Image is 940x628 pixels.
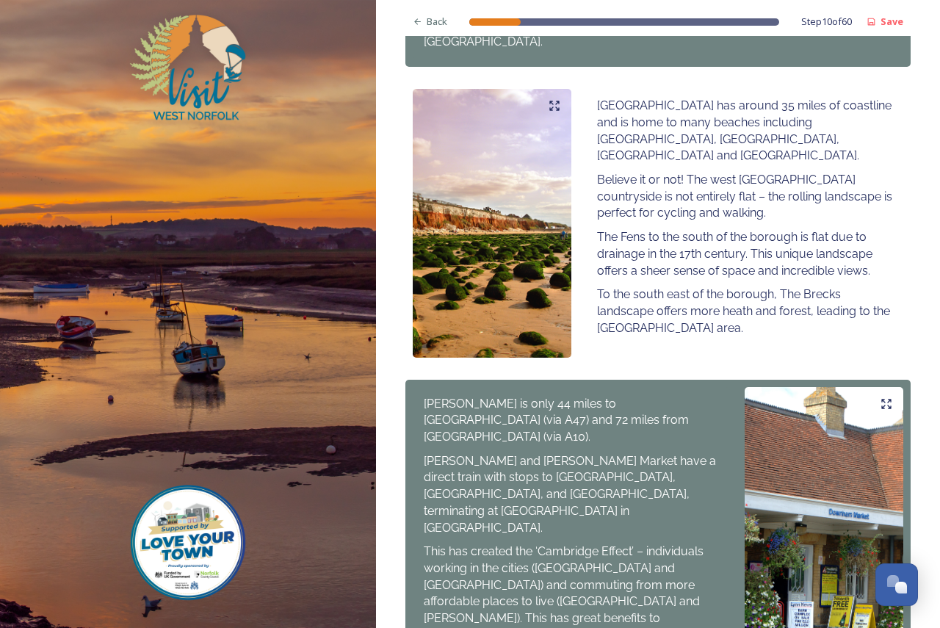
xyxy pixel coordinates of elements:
span: [PERSON_NAME] and [PERSON_NAME] Market have a direct train with stops to [GEOGRAPHIC_DATA], [GEOG... [424,454,719,535]
span: [PERSON_NAME] is only 44 miles to [GEOGRAPHIC_DATA] (via A47) and 72 miles from [GEOGRAPHIC_DATA]... [424,397,692,444]
strong: Save [881,15,903,28]
span: Back [427,15,447,29]
button: Open Chat [875,563,918,606]
p: To the south east of the borough, The Brecks landscape offers more heath and forest, leading to t... [597,286,892,336]
p: [GEOGRAPHIC_DATA] has around 35 miles of coastline and is home to many beaches including [GEOGRAP... [597,98,892,165]
span: Step 10 of 60 [801,15,852,29]
p: Believe it or not! The west [GEOGRAPHIC_DATA] countryside is not entirely flat – the rolling land... [597,172,892,222]
p: The Fens to the south of the borough is flat due to drainage in the 17th century. This unique lan... [597,229,892,279]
